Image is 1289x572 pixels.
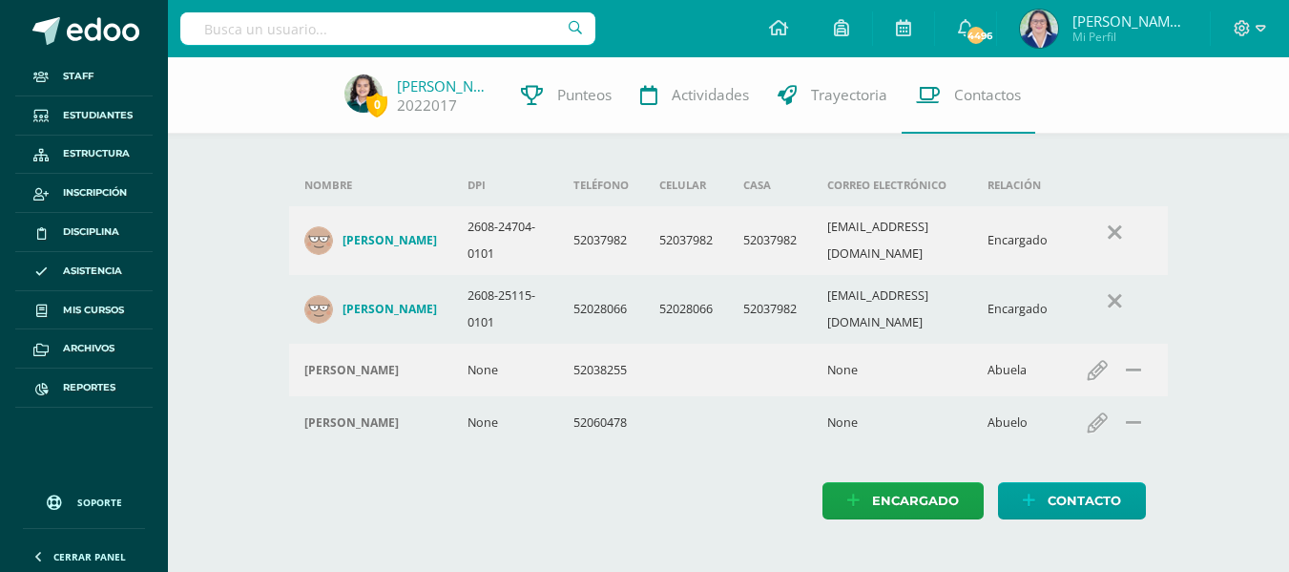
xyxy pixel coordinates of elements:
[558,206,644,275] td: 52037982
[812,275,972,344] td: [EMAIL_ADDRESS][DOMAIN_NAME]
[63,341,114,356] span: Archivos
[53,550,126,563] span: Cerrar panel
[557,85,612,105] span: Punteos
[344,74,383,113] img: 35c97c105cbb8ee69ac3b2a8efe4402d.png
[966,25,987,46] span: 4496
[304,226,333,255] img: e46f45956389dd0c576e1f30f8aa8fcf.png
[872,483,959,519] span: Encargado
[15,57,153,96] a: Staff
[77,496,122,509] span: Soporte
[972,164,1063,206] th: Relación
[63,108,133,123] span: Estudiantes
[811,85,887,105] span: Trayectoria
[998,482,1146,519] a: Contacto
[728,275,812,344] td: 52037982
[397,95,457,116] a: 2022017
[63,185,127,201] span: Inscripción
[452,344,558,396] td: None
[63,224,119,240] span: Disciplina
[954,85,1021,105] span: Contactos
[15,96,153,136] a: Estudiantes
[15,213,153,252] a: Disciplina
[558,164,644,206] th: Teléfono
[366,93,387,117] span: 0
[812,164,972,206] th: Correo electrónico
[644,206,728,275] td: 52037982
[1048,483,1121,519] span: Contacto
[728,164,812,206] th: Casa
[343,302,437,317] h4: [PERSON_NAME]
[343,233,437,248] h4: [PERSON_NAME]
[728,206,812,275] td: 52037982
[452,275,558,344] td: 2608-25115-0101
[15,174,153,213] a: Inscripción
[304,415,399,431] h4: [PERSON_NAME]
[1072,29,1187,45] span: Mi Perfil
[812,206,972,275] td: [EMAIL_ADDRESS][DOMAIN_NAME]
[644,275,728,344] td: 52028066
[304,363,399,378] h4: [PERSON_NAME]
[15,329,153,369] a: Archivos
[763,57,902,134] a: Trayectoria
[626,57,763,134] a: Actividades
[397,76,492,95] a: [PERSON_NAME]
[304,295,437,324] a: [PERSON_NAME]
[812,344,972,396] td: None
[304,363,437,378] div: Silvia de Rodríguez
[15,291,153,330] a: Mis cursos
[180,12,595,45] input: Busca un usuario...
[63,69,94,84] span: Staff
[902,57,1035,134] a: Contactos
[507,57,626,134] a: Punteos
[15,252,153,291] a: Asistencia
[63,380,115,395] span: Reportes
[644,164,728,206] th: Celular
[63,146,130,161] span: Estructura
[822,482,984,519] a: Encargado
[15,136,153,175] a: Estructura
[972,275,1063,344] td: Encargado
[972,206,1063,275] td: Encargado
[1020,10,1058,48] img: 8369efb87e5cb66e5f59332c9f6b987d.png
[452,206,558,275] td: 2608-24704-0101
[972,396,1063,449] td: Abuelo
[812,396,972,449] td: None
[672,85,749,105] span: Actividades
[63,303,124,318] span: Mis cursos
[304,415,437,431] div: Marco Vinicio Rodríguez
[1072,11,1187,31] span: [PERSON_NAME][US_STATE]
[304,226,437,255] a: [PERSON_NAME]
[63,264,122,279] span: Asistencia
[452,396,558,449] td: None
[304,295,333,324] img: e67088137e234b4eb59c0f52508ac07a.png
[558,275,644,344] td: 52028066
[452,164,558,206] th: DPI
[558,396,644,449] td: 52060478
[15,369,153,408] a: Reportes
[558,344,644,396] td: 52038255
[972,344,1063,396] td: Abuela
[289,164,452,206] th: Nombre
[23,477,145,523] a: Soporte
